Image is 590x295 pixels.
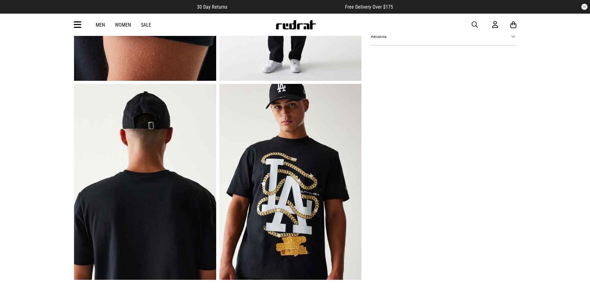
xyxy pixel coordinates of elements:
[74,84,216,280] img: New Era Mlb Los Angeles Dodgers Chain Oversized Tee in Black
[115,22,131,28] a: Women
[275,20,316,29] img: Redrat logo
[240,4,333,10] iframe: Customer reviews powered by Trustpilot
[5,2,24,21] button: Open LiveChat chat widget
[141,22,151,28] a: Sale
[371,27,516,45] dt: Returns
[219,84,361,280] img: New Era Mlb Los Angeles Dodgers Chain Oversized Tee in Black
[197,4,227,10] span: 30 Day Returns
[96,22,105,28] a: Men
[345,4,393,10] span: Free Delivery Over $175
